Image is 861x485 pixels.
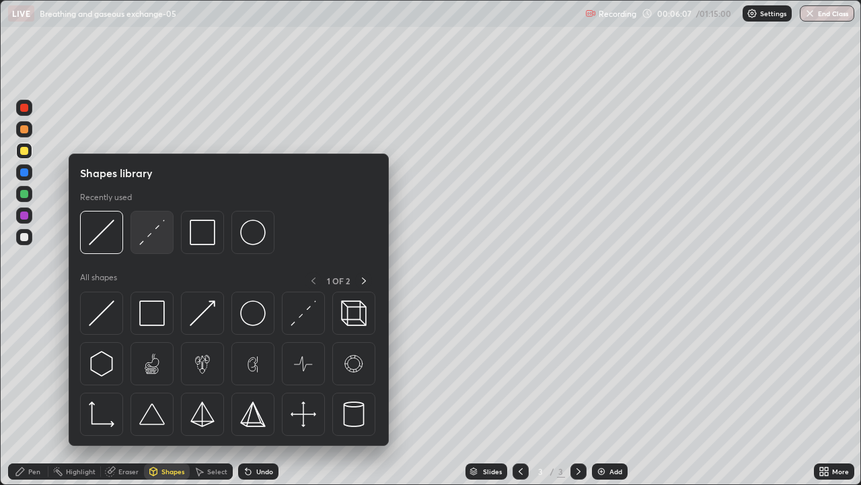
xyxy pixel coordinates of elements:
[800,5,854,22] button: End Class
[190,351,215,377] img: svg+xml;charset=utf-8,%3Csvg%20xmlns%3D%22http%3A%2F%2Fwww.w3.org%2F2000%2Fsvg%22%20width%3D%2265...
[190,220,215,245] img: svg+xml;charset=utf-8,%3Csvg%20xmlns%3D%22http%3A%2F%2Fwww.w3.org%2F2000%2Fsvg%22%20width%3D%2234...
[80,192,132,203] p: Recently used
[832,468,849,475] div: More
[139,300,165,326] img: svg+xml;charset=utf-8,%3Csvg%20xmlns%3D%22http%3A%2F%2Fwww.w3.org%2F2000%2Fsvg%22%20width%3D%2234...
[341,351,367,377] img: svg+xml;charset=utf-8,%3Csvg%20xmlns%3D%22http%3A%2F%2Fwww.w3.org%2F2000%2Fsvg%22%20width%3D%2265...
[139,351,165,377] img: svg+xml;charset=utf-8,%3Csvg%20xmlns%3D%22http%3A%2F%2Fwww.w3.org%2F2000%2Fsvg%22%20width%3D%2265...
[341,300,367,326] img: svg+xml;charset=utf-8,%3Csvg%20xmlns%3D%22http%3A%2F%2Fwww.w3.org%2F2000%2Fsvg%22%20width%3D%2235...
[557,465,565,478] div: 3
[256,468,273,475] div: Undo
[609,468,622,475] div: Add
[161,468,184,475] div: Shapes
[190,401,215,427] img: svg+xml;charset=utf-8,%3Csvg%20xmlns%3D%22http%3A%2F%2Fwww.w3.org%2F2000%2Fsvg%22%20width%3D%2234...
[28,468,40,475] div: Pen
[327,276,350,286] p: 1 OF 2
[118,468,139,475] div: Eraser
[585,8,596,19] img: recording.375f2c34.svg
[534,467,548,476] div: 3
[747,8,757,19] img: class-settings-icons
[550,467,554,476] div: /
[89,401,114,427] img: svg+xml;charset=utf-8,%3Csvg%20xmlns%3D%22http%3A%2F%2Fwww.w3.org%2F2000%2Fsvg%22%20width%3D%2233...
[596,466,607,477] img: add-slide-button
[80,165,153,181] h5: Shapes library
[207,468,227,475] div: Select
[240,401,266,427] img: svg+xml;charset=utf-8,%3Csvg%20xmlns%3D%22http%3A%2F%2Fwww.w3.org%2F2000%2Fsvg%22%20width%3D%2234...
[240,300,266,326] img: svg+xml;charset=utf-8,%3Csvg%20xmlns%3D%22http%3A%2F%2Fwww.w3.org%2F2000%2Fsvg%22%20width%3D%2236...
[240,351,266,377] img: svg+xml;charset=utf-8,%3Csvg%20xmlns%3D%22http%3A%2F%2Fwww.w3.org%2F2000%2Fsvg%22%20width%3D%2265...
[483,468,502,475] div: Slides
[139,401,165,427] img: svg+xml;charset=utf-8,%3Csvg%20xmlns%3D%22http%3A%2F%2Fwww.w3.org%2F2000%2Fsvg%22%20width%3D%2238...
[760,10,786,17] p: Settings
[80,272,117,289] p: All shapes
[291,300,316,326] img: svg+xml;charset=utf-8,%3Csvg%20xmlns%3D%22http%3A%2F%2Fwww.w3.org%2F2000%2Fsvg%22%20width%3D%2230...
[291,351,316,377] img: svg+xml;charset=utf-8,%3Csvg%20xmlns%3D%22http%3A%2F%2Fwww.w3.org%2F2000%2Fsvg%22%20width%3D%2265...
[89,351,114,377] img: svg+xml;charset=utf-8,%3Csvg%20xmlns%3D%22http%3A%2F%2Fwww.w3.org%2F2000%2Fsvg%22%20width%3D%2230...
[66,468,96,475] div: Highlight
[599,9,636,19] p: Recording
[240,220,266,245] img: svg+xml;charset=utf-8,%3Csvg%20xmlns%3D%22http%3A%2F%2Fwww.w3.org%2F2000%2Fsvg%22%20width%3D%2236...
[804,8,815,19] img: end-class-cross
[291,401,316,427] img: svg+xml;charset=utf-8,%3Csvg%20xmlns%3D%22http%3A%2F%2Fwww.w3.org%2F2000%2Fsvg%22%20width%3D%2240...
[139,220,165,245] img: svg+xml;charset=utf-8,%3Csvg%20xmlns%3D%22http%3A%2F%2Fwww.w3.org%2F2000%2Fsvg%22%20width%3D%2230...
[89,220,114,245] img: svg+xml;charset=utf-8,%3Csvg%20xmlns%3D%22http%3A%2F%2Fwww.w3.org%2F2000%2Fsvg%22%20width%3D%2230...
[190,300,215,326] img: svg+xml;charset=utf-8,%3Csvg%20xmlns%3D%22http%3A%2F%2Fwww.w3.org%2F2000%2Fsvg%22%20width%3D%2230...
[12,8,30,19] p: LIVE
[341,401,367,427] img: svg+xml;charset=utf-8,%3Csvg%20xmlns%3D%22http%3A%2F%2Fwww.w3.org%2F2000%2Fsvg%22%20width%3D%2228...
[40,8,176,19] p: Breathing and gaseous exchange-05
[89,300,114,326] img: svg+xml;charset=utf-8,%3Csvg%20xmlns%3D%22http%3A%2F%2Fwww.w3.org%2F2000%2Fsvg%22%20width%3D%2230...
